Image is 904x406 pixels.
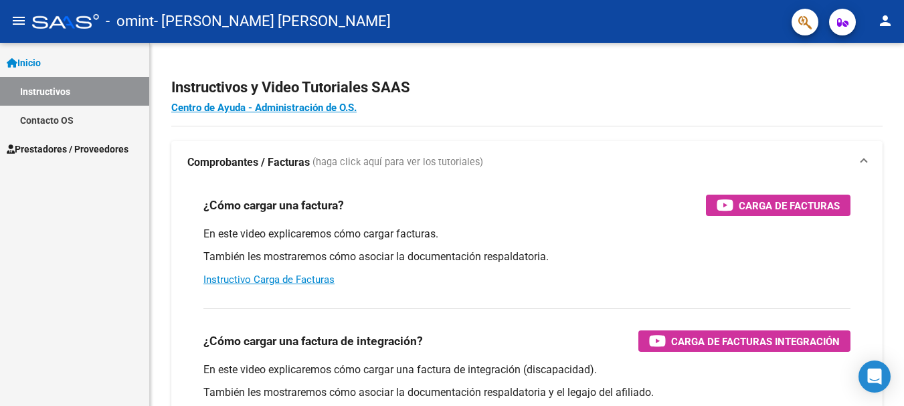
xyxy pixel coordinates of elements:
[638,330,850,352] button: Carga de Facturas Integración
[203,332,423,350] h3: ¿Cómo cargar una factura de integración?
[106,7,154,36] span: - omint
[739,197,840,214] span: Carga de Facturas
[171,102,357,114] a: Centro de Ayuda - Administración de O.S.
[203,363,850,377] p: En este video explicaremos cómo cargar una factura de integración (discapacidad).
[312,155,483,170] span: (haga click aquí para ver los tutoriales)
[7,142,128,157] span: Prestadores / Proveedores
[203,227,850,241] p: En este video explicaremos cómo cargar facturas.
[706,195,850,216] button: Carga de Facturas
[154,7,391,36] span: - [PERSON_NAME] [PERSON_NAME]
[11,13,27,29] mat-icon: menu
[171,141,883,184] mat-expansion-panel-header: Comprobantes / Facturas (haga click aquí para ver los tutoriales)
[877,13,893,29] mat-icon: person
[203,385,850,400] p: También les mostraremos cómo asociar la documentación respaldatoria y el legajo del afiliado.
[171,75,883,100] h2: Instructivos y Video Tutoriales SAAS
[203,196,344,215] h3: ¿Cómo cargar una factura?
[858,361,891,393] div: Open Intercom Messenger
[7,56,41,70] span: Inicio
[203,249,850,264] p: También les mostraremos cómo asociar la documentación respaldatoria.
[187,155,310,170] strong: Comprobantes / Facturas
[671,333,840,350] span: Carga de Facturas Integración
[203,274,335,286] a: Instructivo Carga de Facturas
